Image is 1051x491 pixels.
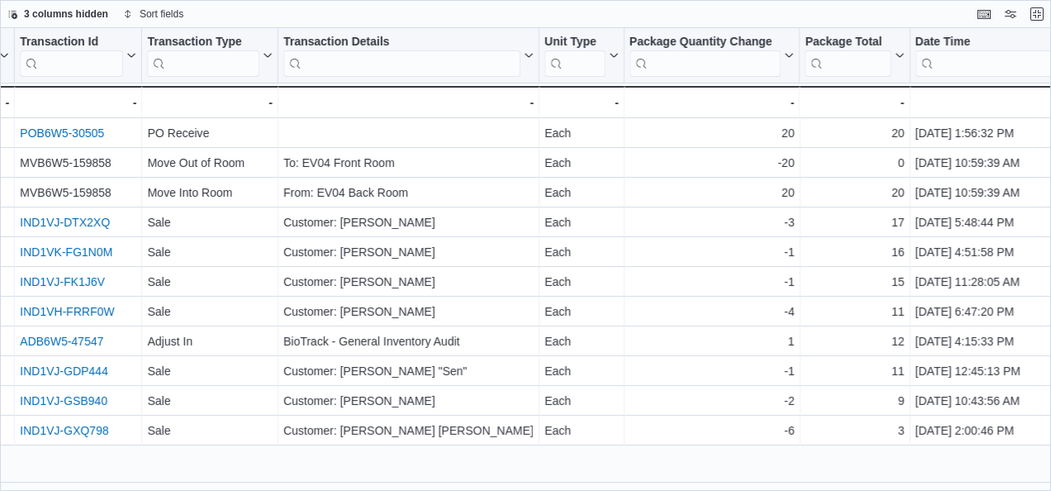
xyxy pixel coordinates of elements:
span: Sort fields [140,7,183,21]
button: Sort fields [117,4,190,24]
button: Keyboard shortcuts [974,4,994,24]
button: Exit fullscreen [1027,4,1047,24]
button: Display options [1001,4,1020,24]
div: - [147,93,272,112]
div: - [805,93,904,112]
div: - [545,93,619,112]
span: 3 columns hidden [24,7,108,21]
div: - [20,93,136,112]
div: - [283,93,534,112]
div: - [630,93,795,112]
button: 3 columns hidden [1,4,115,24]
